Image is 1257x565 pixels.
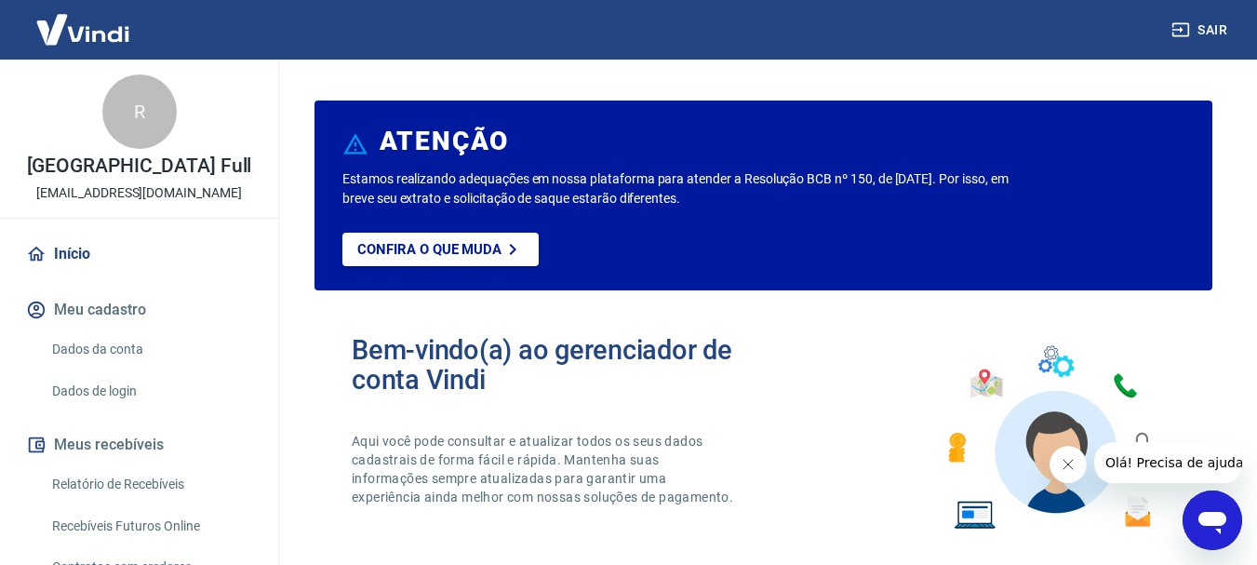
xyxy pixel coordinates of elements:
iframe: Fechar mensagem [1050,446,1087,483]
a: Recebíveis Futuros Online [45,507,256,545]
a: Dados da conta [45,330,256,369]
button: Sair [1168,13,1235,47]
h2: Bem-vindo(a) ao gerenciador de conta Vindi [352,335,764,395]
p: [GEOGRAPHIC_DATA] Full [27,156,252,176]
p: Confira o que muda [357,241,501,258]
img: Vindi [22,1,143,58]
span: Olá! Precisa de ajuda? [11,13,156,28]
a: Dados de login [45,372,256,410]
button: Meu cadastro [22,289,256,330]
p: [EMAIL_ADDRESS][DOMAIN_NAME] [36,183,242,203]
a: Relatório de Recebíveis [45,465,256,504]
iframe: Mensagem da empresa [1094,442,1242,483]
h6: ATENÇÃO [380,132,509,151]
a: Início [22,234,256,275]
p: Estamos realizando adequações em nossa plataforma para atender a Resolução BCB nº 150, de [DATE].... [342,169,1016,209]
p: Aqui você pode consultar e atualizar todos os seus dados cadastrais de forma fácil e rápida. Mant... [352,432,737,506]
iframe: Botão para abrir a janela de mensagens [1183,491,1242,550]
button: Meus recebíveis [22,424,256,465]
a: Confira o que muda [342,233,539,266]
img: Imagem de um avatar masculino com diversos icones exemplificando as funcionalidades do gerenciado... [931,335,1175,541]
div: R [102,74,177,149]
